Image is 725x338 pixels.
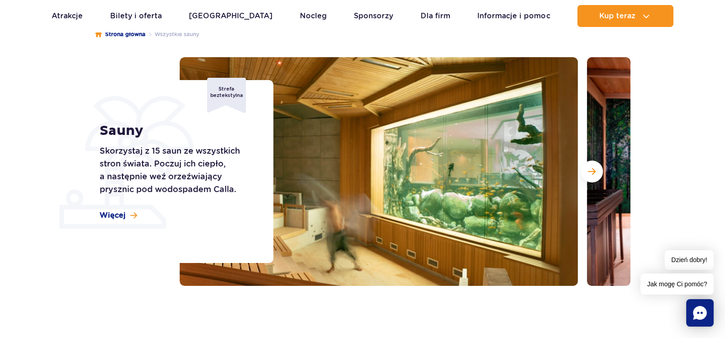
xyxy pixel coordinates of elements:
span: Jak mogę Ci pomóc? [640,274,714,295]
li: Wszystkie sauny [145,30,199,39]
a: Informacje i pomoc [477,5,550,27]
a: [GEOGRAPHIC_DATA] [189,5,272,27]
button: Kup teraz [577,5,673,27]
a: Sponsorzy [354,5,393,27]
button: Następny slajd [581,161,603,182]
span: Dzień dobry! [665,250,714,270]
span: Więcej [100,210,126,220]
p: Skorzystaj z 15 saun ze wszystkich stron świata. Poczuj ich ciepło, a następnie weź orzeźwiający ... [100,145,253,196]
a: Bilety i oferta [110,5,162,27]
a: Strona główna [95,30,145,39]
a: Nocleg [300,5,327,27]
a: Dla firm [421,5,450,27]
div: Chat [686,299,714,327]
a: Atrakcje [52,5,83,27]
img: Sauna w strefie Relax z dużym akwarium na ścianie, przytulne wnętrze i drewniane ławki [180,57,578,286]
div: Strefa beztekstylna [207,78,246,113]
h1: Sauny [100,123,253,139]
span: Kup teraz [599,12,635,20]
a: Więcej [100,210,137,220]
